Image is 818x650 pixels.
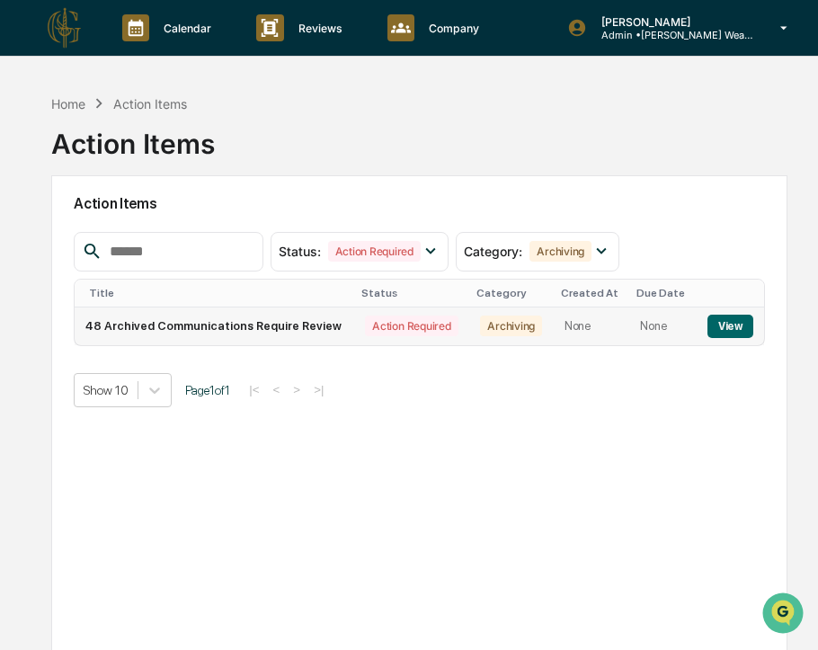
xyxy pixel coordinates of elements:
button: View [707,315,753,338]
div: Archiving [529,241,591,262]
div: Home [51,96,85,111]
iframe: Open customer support [760,591,809,639]
a: 🖐️Preclearance [11,219,123,252]
img: logo [43,6,86,49]
div: Category [476,287,546,299]
p: Calendar [149,22,220,35]
p: Reviews [284,22,351,35]
div: Action Items [113,96,187,111]
button: Start new chat [306,143,327,165]
div: Start new chat [61,138,295,156]
button: |< [244,382,264,397]
h2: Action Items [74,195,765,212]
span: Preclearance [36,227,116,245]
span: Status : [279,244,321,259]
div: 🗄️ [130,228,145,243]
span: Page 1 of 1 [185,383,230,397]
button: > [288,382,306,397]
div: 🔎 [18,263,32,277]
a: 🗄️Attestations [123,219,230,252]
td: None [554,307,630,345]
button: < [268,382,286,397]
span: Attestations [148,227,223,245]
span: Category : [464,244,522,259]
div: Action Required [365,316,458,336]
p: Admin • [PERSON_NAME] Wealth Advisors [587,29,754,41]
div: Action Items [51,113,215,160]
p: Company [414,22,488,35]
div: Title [89,287,347,299]
div: Action Required [328,241,421,262]
div: 🖐️ [18,228,32,243]
div: We're available if you need us! [61,156,227,170]
span: Data Lookup [36,261,113,279]
td: 48 Archived Communications Require Review [75,307,354,345]
a: 🔎Data Lookup [11,254,120,286]
button: >| [308,382,329,397]
div: Due Date [636,287,689,299]
div: Archiving [480,316,542,336]
a: View [707,319,753,333]
td: None [629,307,696,345]
p: How can we help? [18,38,327,67]
img: 1746055101610-c473b297-6a78-478c-a979-82029cc54cd1 [18,138,50,170]
div: Status [361,287,462,299]
span: Pylon [179,305,218,318]
div: Created At [561,287,623,299]
p: [PERSON_NAME] [587,15,754,29]
a: Powered byPylon [127,304,218,318]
